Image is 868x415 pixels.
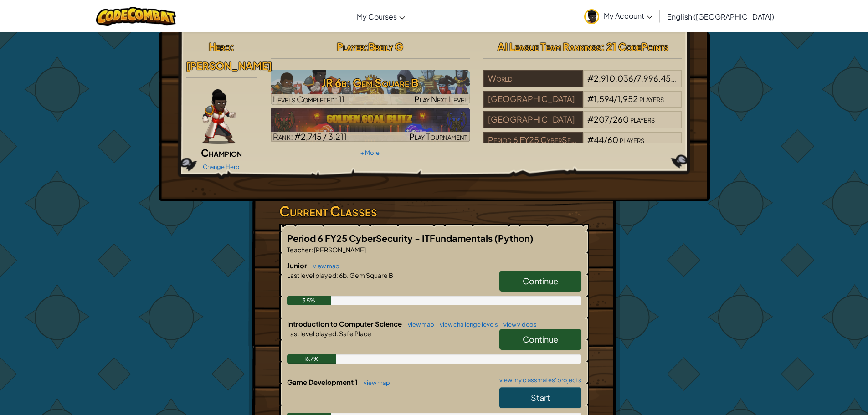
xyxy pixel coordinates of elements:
a: Rank: #2,745 / 3,211Play Tournament [271,108,470,142]
span: Start [531,392,550,403]
span: Player [337,40,365,53]
span: Hero [209,40,231,53]
a: [GEOGRAPHIC_DATA]#1,594/1,952players [483,99,683,110]
span: 1,594 [594,93,614,104]
span: : 21 CodePoints [601,40,668,53]
a: view challenge levels [435,321,498,328]
span: : [311,246,313,254]
span: : [336,271,338,279]
span: players [620,134,644,145]
div: [GEOGRAPHIC_DATA] [483,91,583,108]
span: Levels Completed: 11 [273,94,345,104]
a: English ([GEOGRAPHIC_DATA]) [663,4,779,29]
div: Period 6 FY25 CyberSecurity - ITFundamentals [483,132,583,149]
span: Gem Square B [349,271,393,279]
span: / [614,93,617,104]
span: Continue [523,276,558,286]
span: 6b. [338,271,349,279]
span: Champion [201,146,242,159]
span: Safe Place [338,329,371,338]
div: World [483,70,583,87]
img: champion-pose.png [202,89,236,144]
h3: JR 6b: Gem Square B [271,72,470,93]
span: Period 6 FY25 CyberSecurity - ITFundamentals [287,232,494,244]
span: My Courses [357,12,397,21]
span: 207 [594,114,609,124]
span: [PERSON_NAME] [313,246,366,254]
a: [GEOGRAPHIC_DATA]#207/260players [483,120,683,130]
span: English ([GEOGRAPHIC_DATA]) [667,12,774,21]
span: players [677,73,702,83]
span: My Account [604,11,652,20]
a: view map [359,379,390,386]
span: AI League Team Rankings [498,40,601,53]
span: 2,910,036 [594,73,633,83]
span: Play Tournament [409,131,467,142]
span: Continue [523,334,558,344]
a: + More [360,149,380,156]
span: Last level played [287,271,336,279]
span: Play Next Level [414,94,467,104]
a: view map [308,262,339,270]
span: 44 [594,134,604,145]
span: # [587,134,594,145]
a: Period 6 FY25 CyberSecurity - ITFundamentals#44/60players [483,140,683,151]
span: Rank: #2,745 / 3,211 [273,131,347,142]
span: Teacher [287,246,311,254]
div: 16.7% [287,354,336,364]
a: World#2,910,036/7,996,456players [483,79,683,89]
span: Last level played [287,329,336,338]
img: avatar [584,9,599,24]
span: Introduction to Computer Science [287,319,403,328]
span: : [336,329,338,338]
span: Game Development 1 [287,378,359,386]
img: Golden Goal [271,108,470,142]
span: # [587,73,594,83]
img: JR 6b: Gem Square B [271,70,470,105]
img: CodeCombat logo [96,7,176,26]
span: players [630,114,655,124]
a: My Courses [352,4,410,29]
span: Junior [287,261,308,270]
span: # [587,114,594,124]
span: 7,996,456 [637,73,676,83]
a: Change Hero [203,163,240,170]
div: 3.5% [287,296,331,305]
a: My Account [580,2,657,31]
a: view my classmates' projects [495,377,581,383]
span: players [639,93,664,104]
span: / [633,73,637,83]
span: / [609,114,613,124]
a: view videos [499,321,537,328]
span: # [587,93,594,104]
span: Breily G [368,40,403,53]
span: 60 [607,134,618,145]
span: : [231,40,234,53]
a: Play Next Level [271,70,470,105]
div: [GEOGRAPHIC_DATA] [483,111,583,128]
span: / [604,134,607,145]
span: (Python) [494,232,534,244]
a: view map [403,321,434,328]
span: 1,952 [617,93,638,104]
span: [PERSON_NAME] [186,59,272,72]
h3: Current Classes [279,201,589,221]
span: : [365,40,368,53]
span: 260 [613,114,629,124]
